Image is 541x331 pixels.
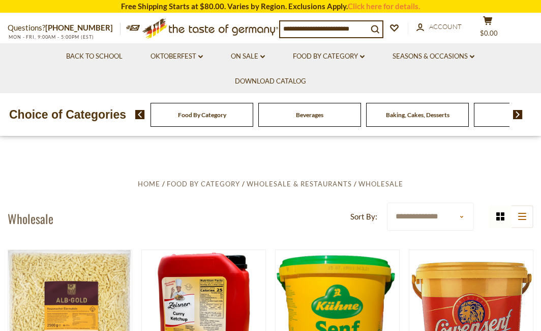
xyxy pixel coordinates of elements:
a: On Sale [231,51,265,62]
a: Wholesale [358,180,403,188]
a: [PHONE_NUMBER] [45,23,113,32]
a: Beverages [296,111,323,119]
h1: Wholesale [8,211,53,226]
a: Baking, Cakes, Desserts [386,111,449,119]
a: Download Catalog [235,76,306,87]
a: Home [138,180,160,188]
a: Seasons & Occasions [393,51,474,62]
label: Sort By: [350,210,377,223]
button: $0.00 [472,16,503,41]
span: Account [429,22,462,31]
span: MON - FRI, 9:00AM - 5:00PM (EST) [8,34,94,40]
p: Questions? [8,21,121,35]
img: next arrow [513,110,523,119]
a: Food By Category [293,51,365,62]
a: Food By Category [178,111,226,119]
img: previous arrow [135,110,145,119]
a: Back to School [66,51,123,62]
a: Click here for details. [348,2,420,11]
a: Account [416,21,462,33]
a: Oktoberfest [151,51,203,62]
span: $0.00 [480,29,498,37]
a: Wholesale & Restaurants [247,180,352,188]
a: Food By Category [167,180,240,188]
